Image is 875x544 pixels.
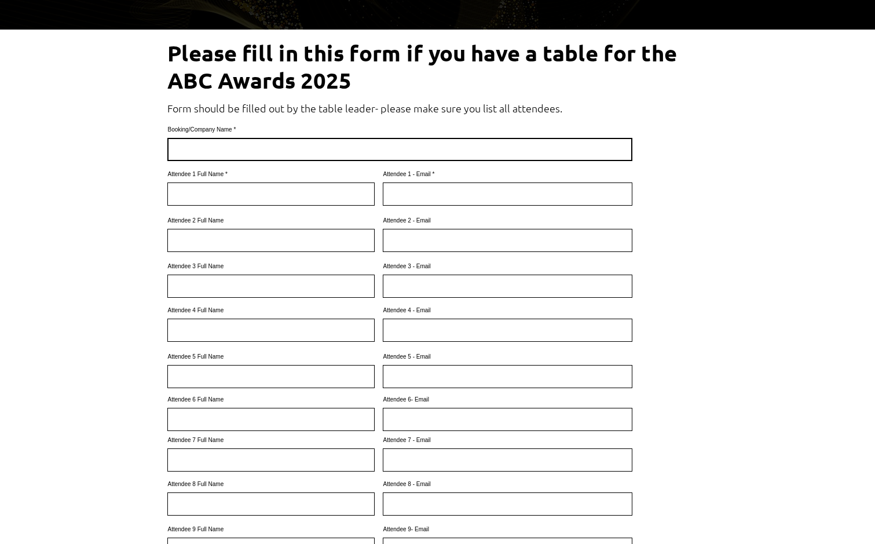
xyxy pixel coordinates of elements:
label: Attendee 5 Full Name [167,354,375,360]
label: Attendee 6- Email [383,397,632,403]
span: Please fill in this form if you have a table for the ABC Awards 2025 [167,39,677,93]
label: Attendee 4 Full Name [167,308,375,313]
label: Attendee 7 - Email [383,437,632,443]
span: Form should be filled out by the table leader- please make sure you list all attendees. [167,101,562,115]
label: Attendee 2 - Email [383,218,632,224]
label: Attendee 3 Full Name [167,264,375,269]
label: Attendee 8 Full Name [167,481,375,487]
label: Attendee 2 Full Name [167,218,375,224]
label: Attendee 4 - Email [383,308,632,313]
label: Attendee 5 - Email [383,354,632,360]
label: Attendee 7 Full Name [167,437,375,443]
label: Attendee 1 Full Name [167,171,375,177]
label: Attendee 1 - Email [383,171,632,177]
label: Attendee 9- Email [383,527,632,532]
label: Attendee 6 Full Name [167,397,375,403]
label: Attendee 9 Full Name [167,527,375,532]
label: Attendee 3 - Email [383,264,632,269]
label: Booking/Company Name [167,127,632,133]
label: Attendee 8 - Email [383,481,632,487]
